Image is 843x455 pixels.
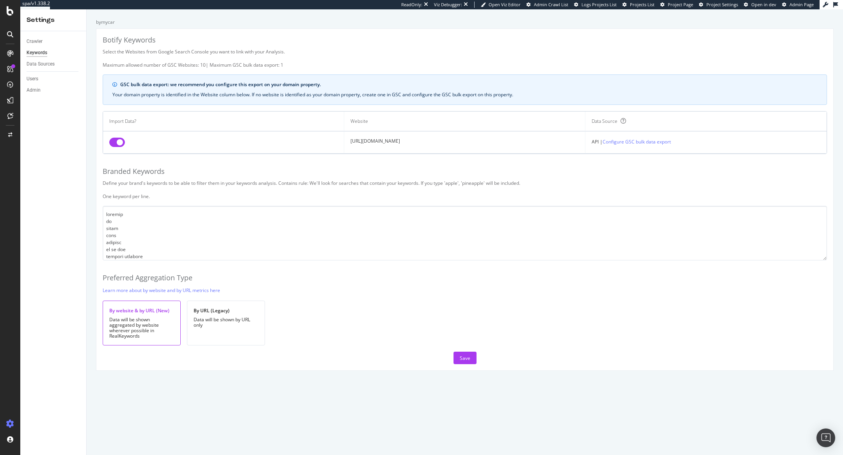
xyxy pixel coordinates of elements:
[668,2,693,7] span: Project Page
[103,74,827,105] div: info banner
[460,355,470,361] div: Save
[27,60,55,68] div: Data Sources
[112,91,817,98] div: Your domain property is identified in the Website column below. If no website is identified as yo...
[434,2,462,8] div: Viz Debugger:
[699,2,738,8] a: Project Settings
[526,2,568,8] a: Admin Crawl List
[194,307,258,314] div: By URL (Legacy)
[103,180,827,200] div: Define your brand's keywords to be able to filter them in your keywords analysis. Contains rule: ...
[103,166,827,177] div: Branded Keywords
[27,75,38,83] div: Users
[481,2,521,8] a: Open Viz Editor
[103,286,220,294] a: Learn more about by website and by URL metrics here
[790,2,814,7] span: Admin Page
[27,49,81,57] a: Keywords
[401,2,422,8] div: ReadOnly:
[782,2,814,8] a: Admin Page
[194,317,258,328] div: Data will be shown by URL only
[592,118,617,125] div: Data Source
[27,75,81,83] a: Users
[622,2,654,8] a: Projects List
[751,2,776,7] span: Open in dev
[27,60,81,68] a: Data Sources
[344,131,585,154] td: [URL][DOMAIN_NAME]
[103,273,827,283] div: Preferred Aggregation Type
[27,86,41,94] div: Admin
[603,138,671,146] a: Configure GSC bulk data export
[103,206,827,260] textarea: loremip do sitam cons adipisc el se doe tempori utlabore et do mag aliquaen adminim veniamquisn e...
[582,2,617,7] span: Logs Projects List
[103,112,344,131] th: Import Data?
[706,2,738,7] span: Project Settings
[534,2,568,7] span: Admin Crawl List
[120,81,817,88] div: GSC bulk data export: we recommend you configure this export on your domain property.
[489,2,521,7] span: Open Viz Editor
[27,16,80,25] div: Settings
[103,48,827,68] div: Select the Websites from Google Search Console you want to link with your Analysis. Maximum allow...
[744,2,776,8] a: Open in dev
[27,37,43,46] div: Crawler
[630,2,654,7] span: Projects List
[27,86,81,94] a: Admin
[27,37,81,46] a: Crawler
[574,2,617,8] a: Logs Projects List
[816,428,835,447] div: Open Intercom Messenger
[109,317,174,339] div: Data will be shown aggregated by website wherever possible in RealKeywords
[27,49,47,57] div: Keywords
[344,112,585,131] th: Website
[109,307,174,314] div: By website & by URL (New)
[660,2,693,8] a: Project Page
[592,138,820,146] div: API |
[454,352,477,364] button: Save
[103,35,827,45] div: Botify Keywords
[96,19,834,25] div: bymycar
